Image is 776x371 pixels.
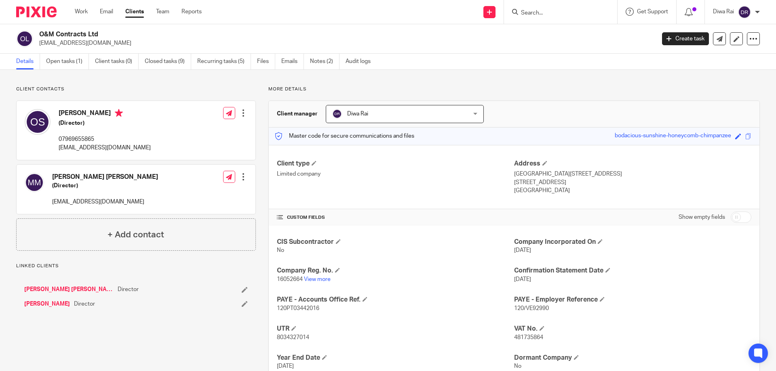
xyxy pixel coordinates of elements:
h3: Client manager [277,110,318,118]
input: Search [520,10,593,17]
p: [STREET_ADDRESS] [514,178,751,187]
h2: O&M Contracts Ltd [39,30,528,39]
img: svg%3E [16,30,33,47]
a: Open tasks (1) [46,54,89,69]
p: [EMAIL_ADDRESS][DOMAIN_NAME] [59,144,151,152]
span: No [277,247,284,253]
p: Limited company [277,170,514,178]
a: [PERSON_NAME] [24,300,70,308]
img: svg%3E [332,109,342,119]
h4: + Add contact [108,228,164,241]
a: Recurring tasks (5) [197,54,251,69]
h5: (Director) [59,119,151,127]
h4: UTR [277,325,514,333]
p: [EMAIL_ADDRESS][DOMAIN_NAME] [39,39,650,47]
a: Clients [125,8,144,16]
a: Work [75,8,88,16]
label: Show empty fields [679,213,725,221]
a: Notes (2) [310,54,339,69]
a: Create task [662,32,709,45]
h4: PAYE - Employer Reference [514,296,751,304]
h4: [PERSON_NAME] [PERSON_NAME] [52,173,158,181]
a: Audit logs [346,54,377,69]
p: Linked clients [16,263,256,269]
p: Client contacts [16,86,256,92]
span: Diwa Rai [347,111,368,117]
h4: CUSTOM FIELDS [277,214,514,221]
span: 8034327014 [277,335,309,340]
h4: Year End Date [277,354,514,362]
span: [DATE] [277,363,294,369]
a: Emails [281,54,304,69]
span: 120/VE92990 [514,306,549,311]
a: Client tasks (0) [95,54,139,69]
span: [DATE] [514,247,531,253]
a: Closed tasks (9) [145,54,191,69]
p: [GEOGRAPHIC_DATA] [514,187,751,195]
img: Pixie [16,6,57,17]
h4: PAYE - Accounts Office Ref. [277,296,514,304]
div: bodacious-sunshine-honeycomb-chimpanzee [615,132,731,141]
h4: Company Reg. No. [277,266,514,275]
p: Master code for secure communications and files [275,132,414,140]
span: Get Support [637,9,668,15]
h4: [PERSON_NAME] [59,109,151,119]
h4: Company Incorporated On [514,238,751,246]
a: Team [156,8,169,16]
p: [EMAIL_ADDRESS][DOMAIN_NAME] [52,198,158,206]
i: Primary [115,109,123,117]
h4: CIS Subcontractor [277,238,514,246]
h4: Client type [277,159,514,168]
p: More details [268,86,760,92]
a: View more [304,277,331,282]
h4: Dormant Company [514,354,751,362]
span: [DATE] [514,277,531,282]
p: [GEOGRAPHIC_DATA][STREET_ADDRESS] [514,170,751,178]
img: svg%3E [25,109,51,135]
span: 16052664 [277,277,303,282]
p: Diwa Rai [713,8,734,16]
h4: VAT No. [514,325,751,333]
h5: (Director) [52,182,158,190]
h4: Confirmation Statement Date [514,266,751,275]
a: Reports [181,8,202,16]
span: Director [74,300,95,308]
a: Files [257,54,275,69]
img: svg%3E [738,6,751,19]
p: 07969655865 [59,135,151,143]
a: Email [100,8,113,16]
span: No [514,363,521,369]
img: svg%3E [25,173,44,192]
a: Details [16,54,40,69]
a: [PERSON_NAME] [PERSON_NAME] [24,285,114,293]
h4: Address [514,159,751,168]
span: 120PT03442016 [277,306,319,311]
span: Director [118,285,139,293]
span: 481735864 [514,335,543,340]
